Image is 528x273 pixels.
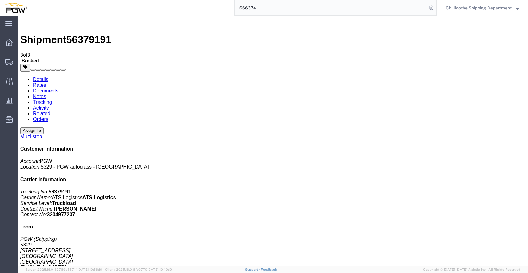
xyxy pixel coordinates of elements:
[15,67,28,72] a: Rates
[423,267,520,272] span: Copyright © [DATE]-[DATE] Agistix Inc., All Rights Reserved
[9,37,12,42] span: 3
[15,72,41,78] a: Documents
[4,3,27,13] img: logo
[18,16,528,266] iframe: FS Legacy Container
[245,268,261,271] a: Support
[3,185,34,190] i: Service Level:
[3,130,508,136] h4: Customer Information
[4,42,21,48] span: Booked
[3,37,5,42] span: 3
[22,143,34,148] span: PGW
[3,118,24,123] a: Multi-stop
[261,268,277,271] a: Feedback
[29,196,57,201] b: 3204977237
[446,4,512,11] span: Chillicothe Shipping Department
[15,78,28,83] a: Notes
[3,173,31,179] i: Tracking No:
[3,143,22,148] i: Account:
[15,101,31,106] a: Orders
[77,268,102,271] span: [DATE] 10:56:16
[3,37,508,42] div: of
[3,196,29,201] i: Contact No:
[49,18,94,29] span: 56379191
[3,179,34,184] i: Carrier Name:
[65,179,98,184] b: ATS Logistics
[3,148,23,154] i: Location:
[3,243,55,249] span: [GEOGRAPHIC_DATA]
[3,143,508,154] p: 5329 - PGW autoglass - [GEOGRAPHIC_DATA]
[445,4,519,12] button: Chillicothe Shipping Department
[105,268,172,271] span: Client: 2025.16.0-8fc0770
[36,190,79,196] b: [PERSON_NAME]
[3,161,508,167] h4: Carrier Information
[3,190,36,196] i: Contact Name:
[15,95,33,100] a: Related
[235,0,427,15] input: Search for shipment number, reference number
[25,268,102,271] span: Server: 2025.16.0-82789e55714
[147,268,172,271] span: [DATE] 10:40:19
[34,185,58,190] b: Truckload
[3,111,26,118] button: Assign To
[34,179,65,184] span: ATS Logistics
[3,221,508,260] address: PGW (Shipping) 5329 [STREET_ADDRESS] [GEOGRAPHIC_DATA] [PHONE_NUMBER] [EMAIL_ADDRESS][DOMAIN_NAME]
[3,208,508,214] h4: From
[15,89,31,95] a: Activity
[15,84,34,89] a: Tracking
[31,173,53,179] b: 56379191
[15,61,31,66] a: Details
